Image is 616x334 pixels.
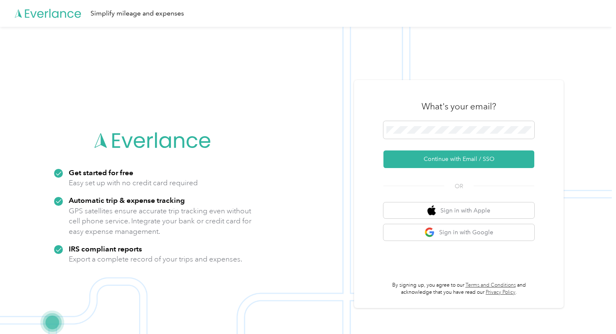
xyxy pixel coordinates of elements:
strong: IRS compliant reports [69,244,142,253]
img: google logo [424,227,435,238]
button: google logoSign in with Google [383,224,534,241]
button: apple logoSign in with Apple [383,202,534,219]
p: GPS satellites ensure accurate trip tracking even without cell phone service. Integrate your bank... [69,206,252,237]
span: OR [444,182,474,191]
div: Simplify mileage and expenses [91,8,184,19]
p: Export a complete record of your trips and expenses. [69,254,242,264]
a: Terms and Conditions [466,282,516,288]
strong: Get started for free [69,168,133,177]
h3: What's your email? [422,101,496,112]
strong: Automatic trip & expense tracking [69,196,185,205]
a: Privacy Policy [486,289,515,295]
iframe: Everlance-gr Chat Button Frame [569,287,616,334]
p: Easy set up with no credit card required [69,178,198,188]
p: By signing up, you agree to our and acknowledge that you have read our . [383,282,534,296]
img: apple logo [427,205,436,216]
button: Continue with Email / SSO [383,150,534,168]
